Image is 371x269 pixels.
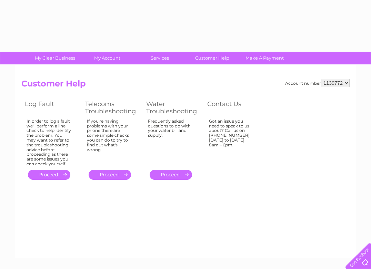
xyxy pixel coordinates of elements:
[236,52,293,64] a: Make A Payment
[28,170,70,180] a: .
[150,170,192,180] a: .
[184,52,241,64] a: Customer Help
[204,99,264,117] th: Contact Us
[87,119,132,164] div: If you're having problems with your phone there are some simple checks you can do to try to find ...
[27,119,71,166] div: In order to log a fault we'll perform a line check to help identify the problem. You may want to ...
[79,52,136,64] a: My Account
[89,170,131,180] a: .
[209,119,254,164] div: Got an issue you need to speak to us about? Call us on [PHONE_NUMBER] [DATE] to [DATE] 8am – 6pm.
[131,52,188,64] a: Services
[21,79,350,92] h2: Customer Help
[21,99,82,117] th: Log Fault
[82,99,143,117] th: Telecoms Troubleshooting
[148,119,193,164] div: Frequently asked questions to do with your water bill and supply.
[143,99,204,117] th: Water Troubleshooting
[27,52,83,64] a: My Clear Business
[285,79,350,87] div: Account number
